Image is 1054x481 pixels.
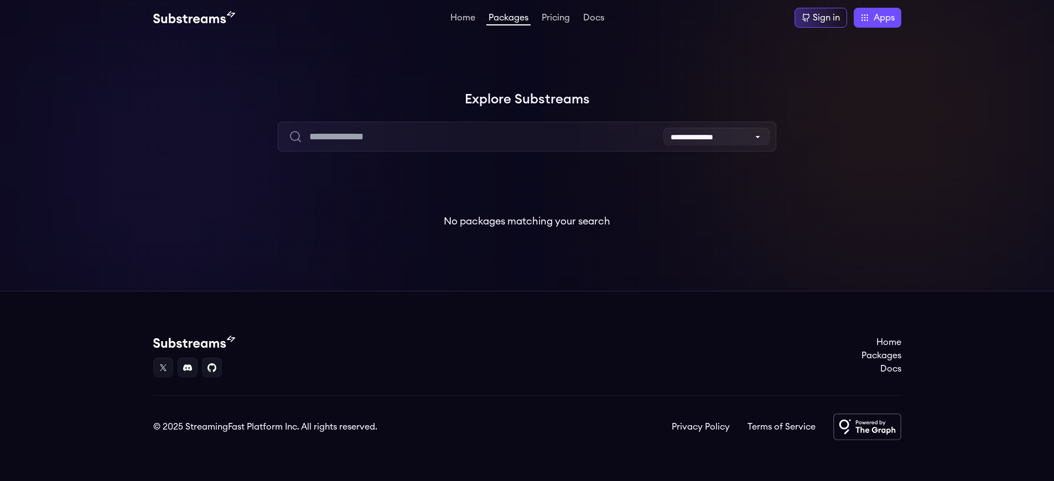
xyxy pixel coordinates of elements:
a: Privacy Policy [672,420,730,433]
a: Home [448,13,477,24]
h1: Explore Substreams [153,88,901,111]
img: Powered by The Graph [833,414,901,440]
a: Pricing [539,13,572,24]
p: No packages matching your search [444,213,610,229]
div: Sign in [813,11,840,24]
a: Docs [861,362,901,375]
a: Terms of Service [747,420,816,433]
a: Sign in [795,8,847,28]
a: Packages [486,13,531,25]
img: Substream's logo [153,11,235,24]
span: Apps [874,11,895,24]
a: Home [861,336,901,349]
img: Substream's logo [153,336,235,349]
a: Packages [861,349,901,362]
a: Docs [581,13,606,24]
div: © 2025 StreamingFast Platform Inc. All rights reserved. [153,420,377,433]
